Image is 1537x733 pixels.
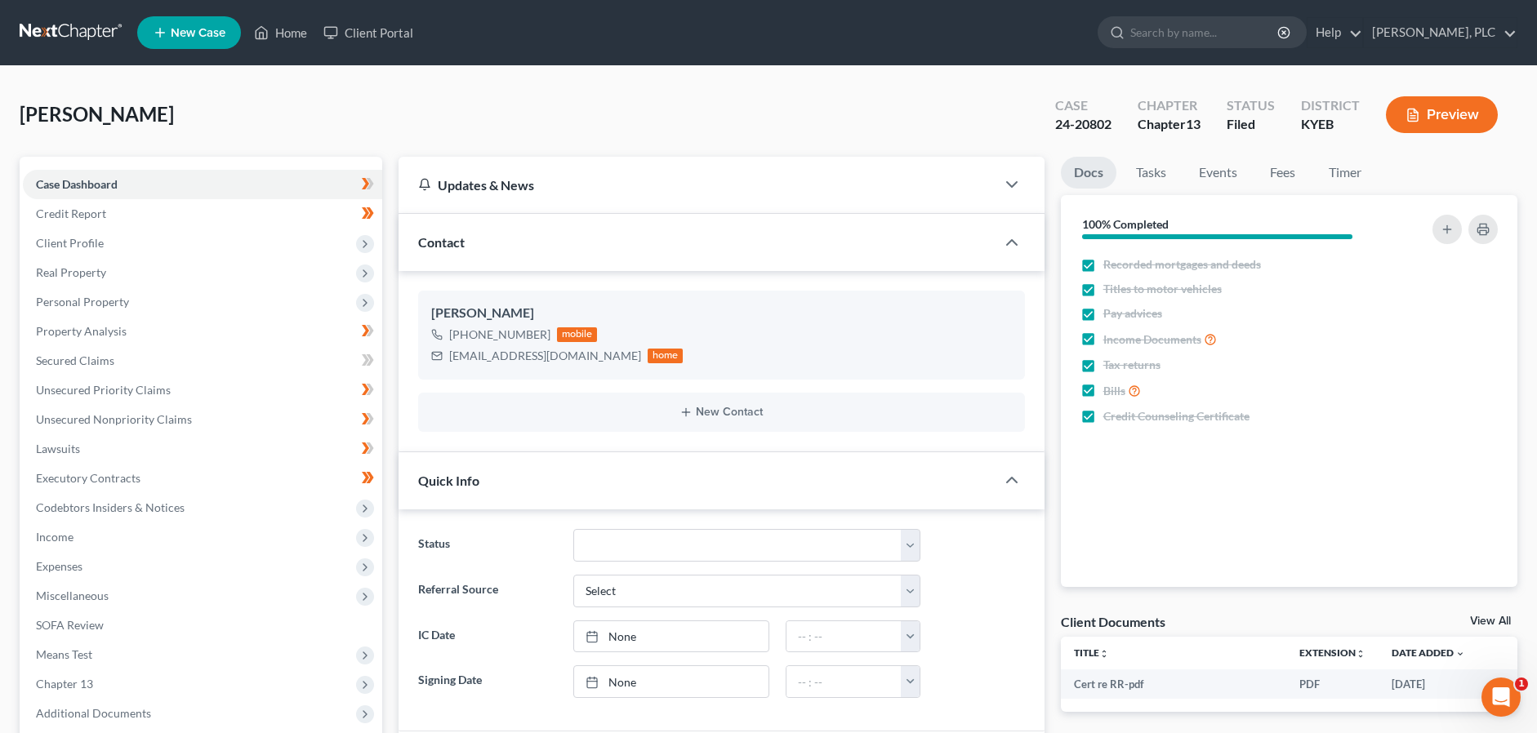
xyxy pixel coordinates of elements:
[1103,408,1250,424] span: Credit Counseling Certificate
[574,621,768,652] a: None
[36,589,109,602] span: Miscellaneous
[1481,677,1521,717] iframe: Intercom live chat
[1299,646,1365,659] a: Extensionunfold_more
[449,348,641,364] div: [EMAIL_ADDRESS][DOMAIN_NAME]
[246,18,315,47] a: Home
[418,176,976,193] div: Updates & News
[23,434,382,464] a: Lawsuits
[557,327,598,342] div: mobile
[36,559,82,573] span: Expenses
[1123,157,1179,189] a: Tasks
[36,295,129,309] span: Personal Property
[1061,157,1116,189] a: Docs
[1356,649,1365,659] i: unfold_more
[410,620,566,653] label: IC Date
[20,102,174,126] span: [PERSON_NAME]
[36,353,114,367] span: Secured Claims
[36,706,151,720] span: Additional Documents
[23,405,382,434] a: Unsecured Nonpriority Claims
[1227,96,1275,115] div: Status
[36,412,192,426] span: Unsecured Nonpriority Claims
[23,375,382,405] a: Unsecured Priority Claims
[1227,115,1275,134] div: Filed
[786,621,902,652] input: -- : --
[23,611,382,640] a: SOFA Review
[1316,157,1374,189] a: Timer
[410,575,566,607] label: Referral Source
[36,324,127,338] span: Property Analysis
[1103,281,1222,297] span: Titles to motor vehicles
[23,199,382,229] a: Credit Report
[1186,116,1201,131] span: 13
[1138,96,1201,115] div: Chapter
[1364,18,1517,47] a: [PERSON_NAME], PLC
[23,346,382,375] a: Secured Claims
[1103,331,1201,348] span: Income Documents
[1103,256,1261,273] span: Recorded mortgages and deeds
[786,666,902,697] input: -- : --
[36,265,106,279] span: Real Property
[431,406,1012,419] button: New Contact
[1386,96,1498,133] button: Preview
[23,464,382,493] a: Executory Contracts
[418,473,479,488] span: Quick Info
[36,647,92,661] span: Means Test
[1470,615,1511,627] a: View All
[1301,115,1360,134] div: KYEB
[1301,96,1360,115] div: District
[1055,115,1112,134] div: 24-20802
[36,471,140,485] span: Executory Contracts
[1103,305,1162,322] span: Pay advices
[574,666,768,697] a: None
[1082,217,1169,231] strong: 100% Completed
[1138,115,1201,134] div: Chapter
[36,530,74,544] span: Income
[1103,383,1125,399] span: Bills
[1099,649,1109,659] i: unfold_more
[1061,669,1286,699] td: Cert re RR-pdf
[23,170,382,199] a: Case Dashboard
[171,27,225,39] span: New Case
[23,317,382,346] a: Property Analysis
[431,304,1012,323] div: [PERSON_NAME]
[315,18,421,47] a: Client Portal
[410,529,566,562] label: Status
[36,236,104,250] span: Client Profile
[1392,646,1465,659] a: Date Added expand_more
[36,177,118,191] span: Case Dashboard
[36,500,185,514] span: Codebtors Insiders & Notices
[1186,157,1250,189] a: Events
[1130,17,1280,47] input: Search by name...
[449,327,550,343] div: [PHONE_NUMBER]
[418,234,465,250] span: Contact
[1515,677,1528,691] span: 1
[648,349,684,363] div: home
[36,442,80,455] span: Lawsuits
[1286,669,1379,699] td: PDF
[36,618,104,632] span: SOFA Review
[1061,613,1165,630] div: Client Documents
[1455,649,1465,659] i: expand_more
[36,207,106,220] span: Credit Report
[410,665,566,698] label: Signing Date
[1103,357,1161,373] span: Tax returns
[1308,18,1362,47] a: Help
[1055,96,1112,115] div: Case
[1257,157,1309,189] a: Fees
[1074,646,1109,659] a: Titleunfold_more
[36,383,171,397] span: Unsecured Priority Claims
[1379,669,1478,699] td: [DATE]
[36,677,93,691] span: Chapter 13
